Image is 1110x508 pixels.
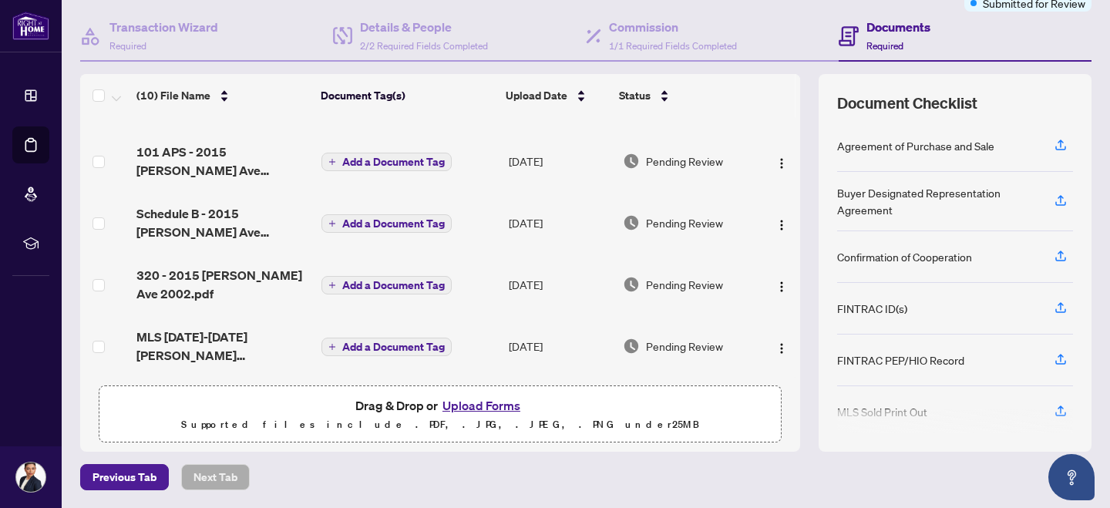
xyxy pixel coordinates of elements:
span: Pending Review [646,276,723,293]
span: Drag & Drop or [355,395,525,415]
span: plus [328,281,336,289]
img: Profile Icon [16,463,45,492]
img: Document Status [623,153,640,170]
span: plus [328,343,336,351]
button: Add a Document Tag [321,275,452,295]
button: Add a Document Tag [321,152,452,172]
div: FINTRAC PEP/HIO Record [837,352,964,368]
button: Logo [769,272,794,297]
img: Document Status [623,214,640,231]
h4: Transaction Wizard [109,18,218,36]
button: Open asap [1048,454,1095,500]
span: Required [866,40,903,52]
p: Supported files include .PDF, .JPG, .JPEG, .PNG under 25 MB [109,415,772,434]
h4: Documents [866,18,930,36]
button: Next Tab [181,464,250,490]
img: logo [12,12,49,40]
th: (10) File Name [130,74,314,117]
button: Logo [769,149,794,173]
span: Upload Date [506,87,567,104]
div: Agreement of Purchase and Sale [837,137,994,154]
button: Logo [769,210,794,235]
button: Logo [769,334,794,358]
div: Buyer Designated Representation Agreement [837,184,1036,218]
button: Add a Document Tag [321,153,452,171]
th: Upload Date [499,74,613,117]
span: Drag & Drop orUpload FormsSupported files include .PDF, .JPG, .JPEG, .PNG under25MB [99,386,781,443]
img: Document Status [623,338,640,355]
button: Add a Document Tag [321,337,452,357]
td: [DATE] [503,315,617,377]
div: FINTRAC ID(s) [837,300,907,317]
button: Add a Document Tag [321,214,452,234]
span: 101 APS - 2015 [PERSON_NAME] Ave 2002.pdf [136,143,309,180]
span: Add a Document Tag [342,280,445,291]
img: Logo [775,157,788,170]
button: Add a Document Tag [321,276,452,294]
span: Pending Review [646,338,723,355]
span: plus [328,158,336,166]
img: Logo [775,281,788,293]
td: [DATE] [503,192,617,254]
span: (10) File Name [136,87,210,104]
h4: Commission [609,18,737,36]
span: Add a Document Tag [342,341,445,352]
th: Status [613,74,755,117]
span: 1/1 Required Fields Completed [609,40,737,52]
span: 320 - 2015 [PERSON_NAME] Ave 2002.pdf [136,266,309,303]
span: Required [109,40,146,52]
img: Logo [775,342,788,355]
div: MLS Sold Print Out [837,403,927,420]
span: Pending Review [646,153,723,170]
button: Previous Tab [80,464,169,490]
div: Confirmation of Cooperation [837,248,972,265]
img: Logo [775,219,788,231]
span: Schedule B - 2015 [PERSON_NAME] Ave 2002.pdf [136,204,309,241]
span: MLS [DATE]-[DATE] [PERSON_NAME][GEOGRAPHIC_DATA] E.pdf [136,328,309,365]
img: Document Status [623,276,640,293]
span: plus [328,220,336,227]
button: Add a Document Tag [321,214,452,233]
td: [DATE] [503,254,617,315]
span: Pending Review [646,214,723,231]
button: Add a Document Tag [321,338,452,356]
button: Upload Forms [438,395,525,415]
h4: Details & People [360,18,488,36]
span: Add a Document Tag [342,218,445,229]
span: Status [619,87,651,104]
span: Previous Tab [92,465,156,489]
th: Document Tag(s) [314,74,500,117]
td: [DATE] [503,130,617,192]
span: Add a Document Tag [342,156,445,167]
span: Document Checklist [837,93,977,114]
span: 2/2 Required Fields Completed [360,40,488,52]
